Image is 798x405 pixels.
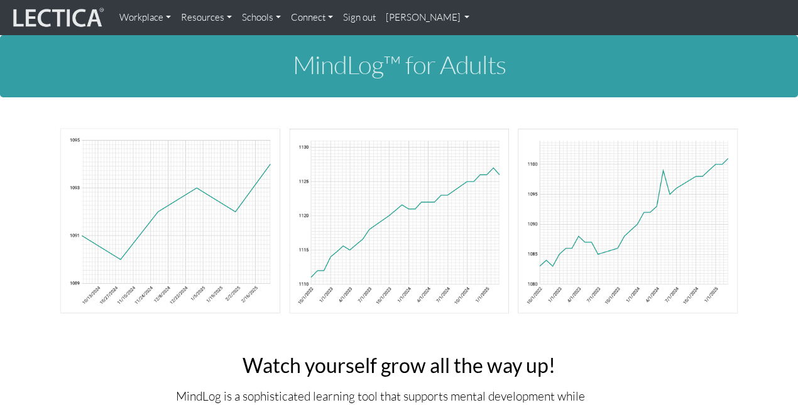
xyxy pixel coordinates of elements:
[381,5,475,30] a: [PERSON_NAME]
[286,5,338,30] a: Connect
[50,51,748,78] h1: MindLog™ for Adults
[338,5,381,30] a: Sign out
[176,5,237,30] a: Resources
[237,5,286,30] a: Schools
[114,5,176,30] a: Workplace
[60,127,738,314] img: mindlog-chart-banner-adult.png
[176,354,622,376] h2: Watch yourself grow all the way up!
[10,6,104,30] img: lecticalive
